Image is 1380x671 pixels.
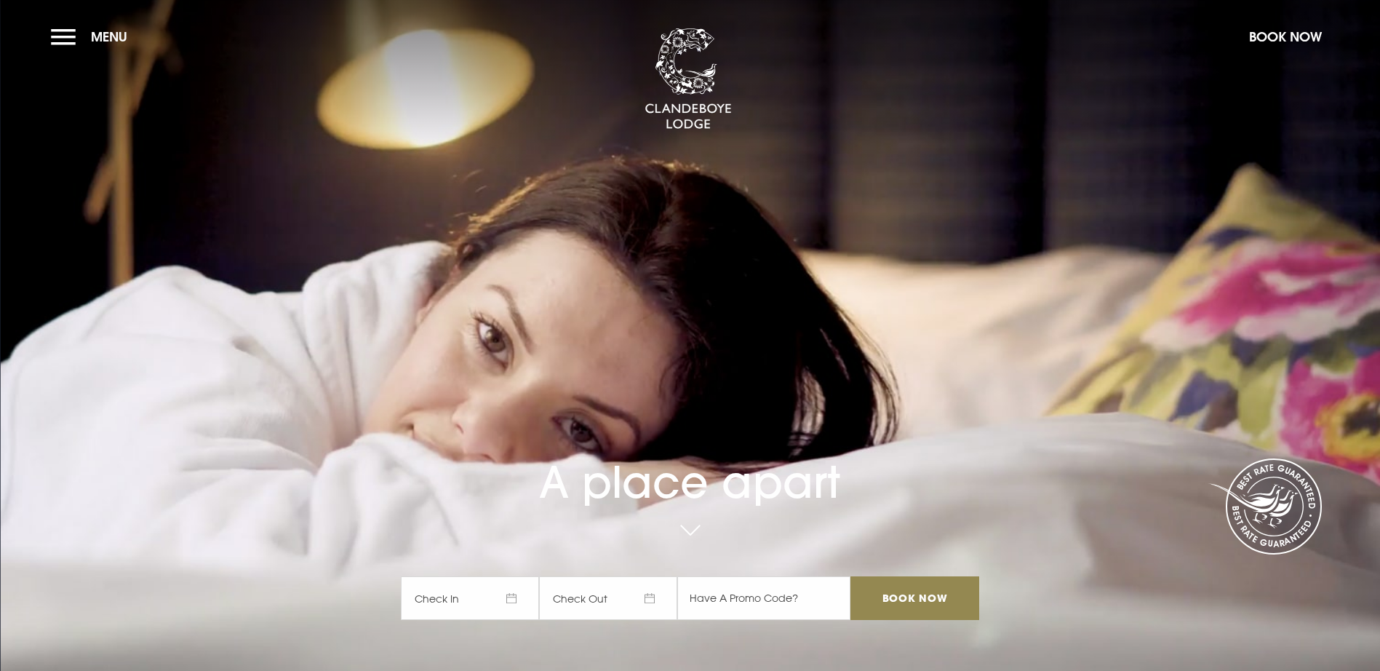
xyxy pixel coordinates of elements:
[401,576,539,620] span: Check In
[51,21,135,52] button: Menu
[91,28,127,45] span: Menu
[645,28,732,130] img: Clandeboye Lodge
[1242,21,1329,52] button: Book Now
[677,576,850,620] input: Have A Promo Code?
[539,576,677,620] span: Check Out
[401,416,978,508] h1: A place apart
[850,576,978,620] input: Book Now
